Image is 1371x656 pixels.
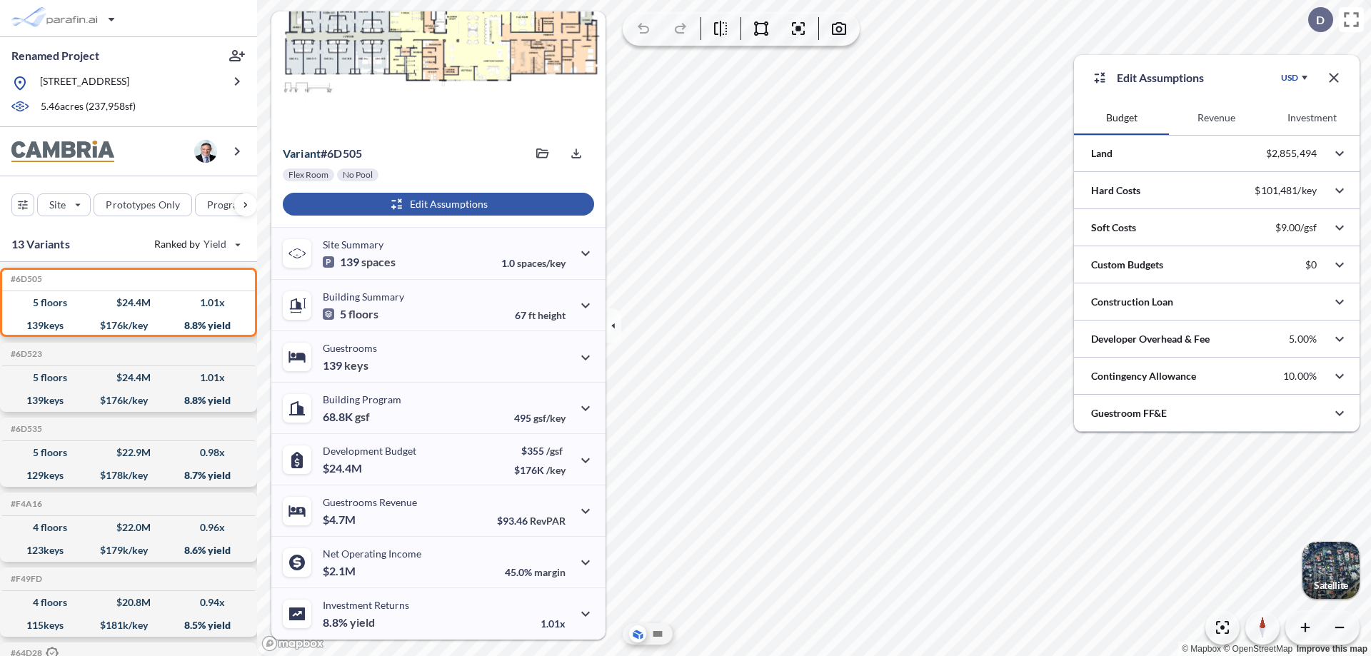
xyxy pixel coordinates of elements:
span: height [538,309,566,321]
button: Revenue [1169,101,1264,135]
span: floors [348,307,378,321]
p: 8.8% [323,615,375,630]
p: Land [1091,146,1113,161]
span: gsf [355,410,370,424]
h5: Click to copy the code [8,424,42,434]
p: Contingency Allowance [1091,369,1196,383]
p: Site Summary [323,238,383,251]
p: Renamed Project [11,48,99,64]
p: 68.8K [323,410,370,424]
p: Guestrooms Revenue [323,496,417,508]
span: gsf/key [533,412,566,424]
p: $2.1M [323,564,358,578]
button: Ranked by Yield [143,233,250,256]
p: 10.00% [1283,370,1317,383]
span: Yield [204,237,227,251]
p: $355 [514,445,566,457]
p: Construction Loan [1091,295,1173,309]
button: Edit Assumptions [283,193,594,216]
a: Improve this map [1297,644,1367,654]
span: yield [350,615,375,630]
button: Program [195,193,272,216]
p: Custom Budgets [1091,258,1163,272]
p: Satellite [1314,580,1348,591]
button: Site [37,193,91,216]
div: USD [1281,72,1298,84]
button: Site Plan [649,625,666,642]
img: Switcher Image [1302,542,1360,599]
span: keys [344,358,368,373]
p: $0 [1305,258,1317,271]
p: $2,855,494 [1266,147,1317,160]
button: Switcher ImageSatellite [1302,542,1360,599]
p: 1.0 [501,257,566,269]
p: Developer Overhead & Fee [1091,332,1210,346]
p: 5.46 acres ( 237,958 sf) [41,99,136,115]
p: Edit Assumptions [1117,69,1204,86]
span: Variant [283,146,321,160]
img: BrandImage [11,141,114,163]
p: 139 [323,358,368,373]
p: Program [207,198,247,212]
p: Building Summary [323,291,404,303]
p: 13 Variants [11,236,70,253]
p: 67 [515,309,566,321]
button: Prototypes Only [94,193,192,216]
p: Hard Costs [1091,183,1140,198]
a: OpenStreetMap [1223,644,1292,654]
p: $101,481/key [1255,184,1317,197]
button: Investment [1265,101,1360,135]
span: spaces/key [517,257,566,269]
p: Development Budget [323,445,416,457]
p: Guestroom FF&E [1091,406,1167,420]
p: Investment Returns [323,599,409,611]
p: $93.46 [497,515,566,527]
button: Budget [1074,101,1169,135]
p: 139 [323,255,396,269]
p: 5.00% [1289,333,1317,345]
h5: Click to copy the code [8,499,42,509]
p: Building Program [323,393,401,405]
p: # 6d505 [283,146,362,161]
p: 45.0% [505,566,566,578]
span: /key [546,464,566,476]
h5: Click to copy the code [8,274,42,284]
button: Aerial View [629,625,646,642]
span: /gsf [546,445,563,457]
p: Net Operating Income [323,547,421,560]
p: No Pool [343,169,373,181]
img: user logo [194,140,217,163]
p: 5 [323,307,378,321]
h5: Click to copy the code [8,349,42,359]
p: 1.01x [541,617,566,630]
p: $24.4M [323,461,364,475]
p: Site [49,198,66,212]
p: $9.00/gsf [1275,221,1317,234]
p: [STREET_ADDRESS] [40,74,129,92]
p: 495 [514,412,566,424]
p: Prototypes Only [106,198,180,212]
p: Guestrooms [323,342,377,354]
span: margin [534,566,566,578]
p: Flex Room [288,169,328,181]
p: Soft Costs [1091,221,1136,235]
span: spaces [361,255,396,269]
p: D [1316,14,1325,26]
p: $4.7M [323,513,358,527]
a: Mapbox homepage [261,635,324,652]
p: $176K [514,464,566,476]
span: RevPAR [530,515,566,527]
span: ft [528,309,536,321]
h5: Click to copy the code [8,574,42,584]
a: Mapbox [1182,644,1221,654]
